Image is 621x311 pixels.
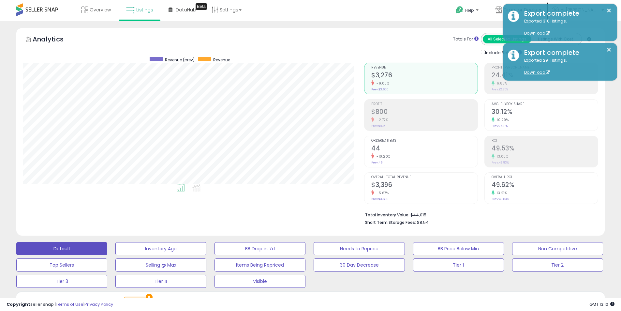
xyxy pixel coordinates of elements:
[455,6,464,14] i: Get Help
[371,139,478,143] span: Ordered Items
[371,71,478,80] h2: $3,276
[371,66,478,70] span: Revenue
[476,49,530,56] div: Include Returns
[7,301,30,307] strong: Copyright
[374,191,389,195] small: -5.67%
[165,57,195,63] span: Revenue (prev)
[371,124,385,128] small: Prev: $822
[492,124,508,128] small: Prev: 27.31%
[492,102,598,106] span: Avg. Buybox Share
[90,7,111,13] span: Overview
[214,242,305,255] button: BB Drop in 7d
[492,139,598,143] span: ROI
[56,301,83,307] a: Terms of Use
[606,46,612,54] button: ×
[495,191,507,195] small: 13.21%
[213,57,230,63] span: Revenue
[453,36,479,42] div: Totals For
[413,242,504,255] button: BB Price Below Min
[512,242,603,255] button: Non Competitive
[371,181,478,190] h2: $3,396
[214,258,305,272] button: Items Being Repriced
[413,258,504,272] button: Tier 1
[512,258,603,272] button: Tier 2
[314,242,405,255] button: Needs to Reprice
[519,18,612,37] div: Exported 310 listings.
[371,145,478,153] h2: 44
[465,8,474,13] span: Help
[492,176,598,179] span: Overall ROI
[365,210,593,218] li: $44,015
[365,212,409,218] b: Total Inventory Value:
[371,87,389,91] small: Prev: $3,600
[495,81,507,86] small: 6.83%
[507,297,605,303] p: Listing States:
[492,145,598,153] h2: 49.53%
[492,87,508,91] small: Prev: 22.85%
[492,181,598,190] h2: 49.62%
[524,30,550,36] a: Download
[146,294,153,301] button: ×
[519,57,612,76] div: Exported 291 listings.
[519,48,612,57] div: Export complete
[33,35,76,45] h5: Analytics
[374,117,388,122] small: -2.77%
[519,9,612,18] div: Export complete
[314,258,405,272] button: 30 Day Decrease
[115,258,206,272] button: Selling @ Max
[371,197,389,201] small: Prev: $3,600
[7,302,113,308] div: seller snap | |
[492,108,598,117] h2: 30.12%
[115,275,206,288] button: Tier 4
[16,242,107,255] button: Default
[417,219,429,225] span: $8.54
[492,197,509,201] small: Prev: 43.83%
[495,117,509,122] small: 10.29%
[196,3,207,10] div: Tooltip anchor
[492,161,509,164] small: Prev: 43.83%
[84,301,113,307] a: Privacy Policy
[16,275,107,288] button: Tier 3
[214,275,305,288] button: Visible
[136,7,153,13] span: Listings
[374,81,389,86] small: -9.00%
[371,102,478,106] span: Profit
[451,1,485,21] a: Help
[492,71,598,80] h2: 24.41%
[495,154,508,159] small: 13.00%
[374,154,391,159] small: -10.20%
[176,7,196,13] span: DataHub
[492,66,598,70] span: Profit [PERSON_NAME]
[16,258,107,272] button: Top Sellers
[371,176,478,179] span: Overall Total Revenue
[589,301,614,307] span: 2025-09-17 13:10 GMT
[483,35,531,43] button: All Selected Listings
[524,70,550,75] a: Download
[365,220,416,225] b: Short Term Storage Fees:
[115,242,206,255] button: Inventory Age
[371,108,478,117] h2: $800
[606,7,612,15] button: ×
[371,161,383,164] small: Prev: 49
